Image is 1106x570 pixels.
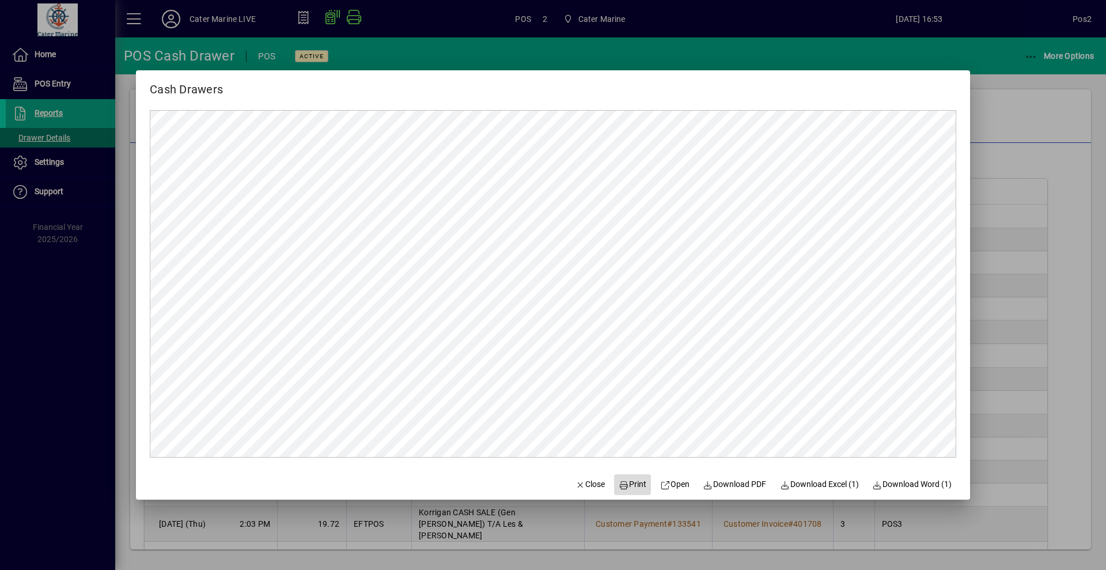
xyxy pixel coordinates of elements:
span: Open [660,478,690,490]
button: Download Excel (1) [775,474,863,495]
button: Close [571,474,610,495]
a: Download PDF [699,474,771,495]
h2: Cash Drawers [136,70,237,99]
span: Download Word (1) [873,478,952,490]
span: Close [575,478,605,490]
span: Download Excel (1) [780,478,859,490]
span: Download PDF [703,478,767,490]
span: Print [619,478,646,490]
button: Download Word (1) [868,474,957,495]
a: Open [656,474,694,495]
button: Print [614,474,651,495]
